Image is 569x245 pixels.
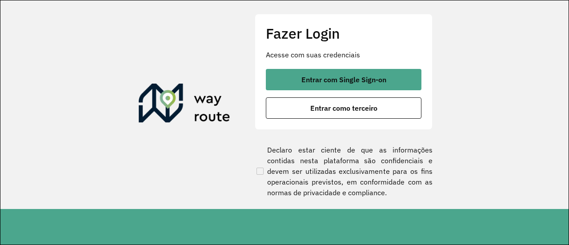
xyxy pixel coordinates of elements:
button: button [266,97,421,119]
span: Entrar com Single Sign-on [301,76,386,83]
h2: Fazer Login [266,25,421,42]
p: Acesse com suas credenciais [266,49,421,60]
span: Entrar como terceiro [310,104,377,112]
label: Declaro estar ciente de que as informações contidas nesta plataforma são confidenciais e devem se... [255,145,433,198]
button: button [266,69,421,90]
img: Roteirizador AmbevTech [139,84,230,126]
